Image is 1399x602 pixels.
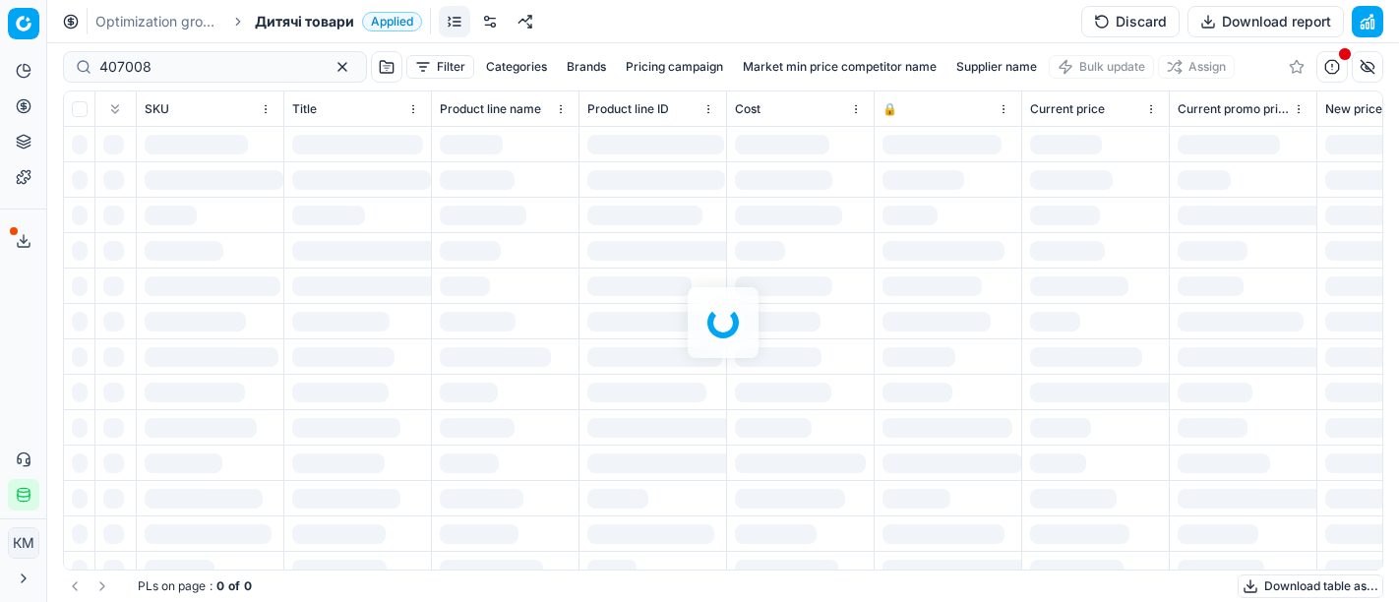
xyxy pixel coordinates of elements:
span: Applied [362,12,422,31]
button: Discard [1081,6,1180,37]
span: Дитячі товари [255,12,354,31]
nav: breadcrumb [95,12,422,31]
button: Download report [1187,6,1344,37]
button: КM [8,527,39,559]
span: КM [9,528,38,558]
span: Дитячі товариApplied [255,12,422,31]
a: Optimization groups [95,12,221,31]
